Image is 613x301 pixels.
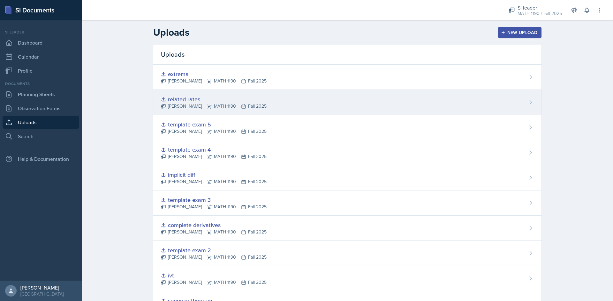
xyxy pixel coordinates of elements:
a: Calendar [3,50,79,63]
div: extrema [161,70,267,78]
div: Si leader [3,29,79,35]
h2: Uploads [153,27,189,38]
button: New Upload [498,27,542,38]
a: template exam 5 [PERSON_NAME]MATH 1190Fall 2025 [153,115,541,140]
div: related rates [161,95,267,104]
a: complete derivatives [PERSON_NAME]MATH 1190Fall 2025 [153,216,541,241]
a: extrema [PERSON_NAME]MATH 1190Fall 2025 [153,65,541,90]
div: complete derivatives [161,221,267,229]
div: [PERSON_NAME] MATH 1190 Fall 2025 [161,128,267,135]
div: template exam 3 [161,196,267,204]
a: template exam 4 [PERSON_NAME]MATH 1190Fall 2025 [153,140,541,165]
div: [PERSON_NAME] MATH 1190 Fall 2025 [161,153,267,160]
a: implicit diff [PERSON_NAME]MATH 1190Fall 2025 [153,165,541,190]
a: Profile [3,64,79,77]
div: template exam 5 [161,120,267,129]
a: Search [3,130,79,143]
div: Documents [3,81,79,87]
div: [PERSON_NAME] MATH 1190 Fall 2025 [161,279,267,286]
div: Si leader [518,4,562,11]
div: Help & Documentation [3,153,79,165]
div: [PERSON_NAME] MATH 1190 Fall 2025 [161,229,267,235]
div: implicit diff [161,170,267,179]
div: [PERSON_NAME] MATH 1190 Fall 2025 [161,254,267,261]
div: [PERSON_NAME] MATH 1190 Fall 2025 [161,103,267,110]
a: Observation Forms [3,102,79,115]
a: template exam 2 [PERSON_NAME]MATH 1190Fall 2025 [153,241,541,266]
a: related rates [PERSON_NAME]MATH 1190Fall 2025 [153,90,541,115]
div: template exam 2 [161,246,267,254]
a: template exam 3 [PERSON_NAME]MATH 1190Fall 2025 [153,190,541,216]
a: Planning Sheets [3,88,79,101]
a: Uploads [3,116,79,129]
div: template exam 4 [161,145,267,154]
div: [PERSON_NAME] MATH 1190 Fall 2025 [161,204,267,210]
div: [GEOGRAPHIC_DATA] [20,291,64,297]
a: Dashboard [3,36,79,49]
div: [PERSON_NAME] MATH 1190 Fall 2025 [161,78,267,84]
a: ivt [PERSON_NAME]MATH 1190Fall 2025 [153,266,541,291]
div: MATH 1190 / Fall 2025 [518,10,562,17]
div: Uploads [153,45,541,65]
div: [PERSON_NAME] [20,284,64,291]
div: New Upload [502,30,538,35]
div: ivt [161,271,267,280]
div: [PERSON_NAME] MATH 1190 Fall 2025 [161,178,267,185]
